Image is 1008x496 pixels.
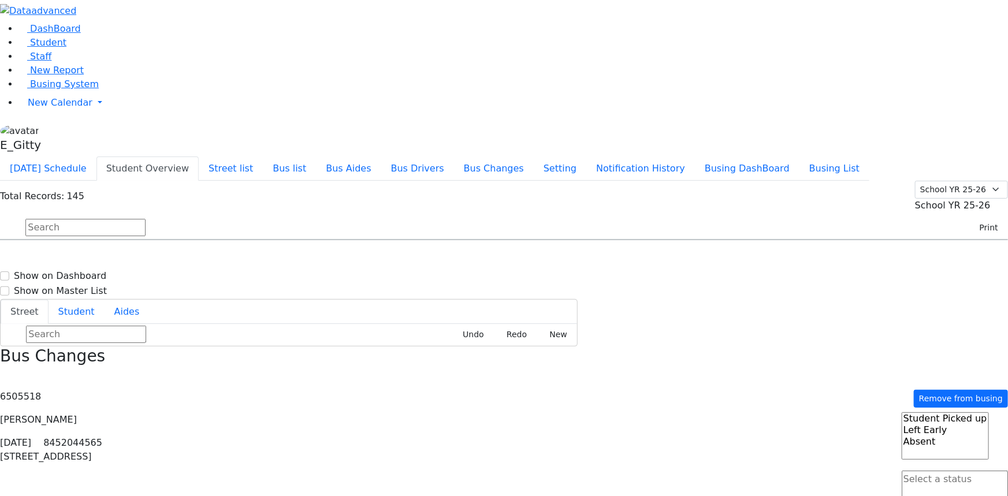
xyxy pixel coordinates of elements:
[534,156,586,181] button: Setting
[18,65,84,76] a: New Report
[18,51,51,62] a: Staff
[30,51,51,62] span: Staff
[537,326,572,344] button: New
[915,200,991,211] span: School YR 25-26
[18,23,81,34] a: DashBoard
[914,390,1008,408] button: Remove from busing
[30,79,99,89] span: Busing System
[450,326,489,344] button: Undo
[43,437,102,448] span: 8452044565
[902,436,988,447] option: Absent
[902,413,988,424] option: Student Picked up
[695,156,799,181] button: Busing DashBoard
[30,23,81,34] span: DashBoard
[28,97,92,108] span: New Calendar
[263,156,316,181] button: Bus list
[18,79,99,89] a: Busing System
[316,156,381,181] button: Bus Aides
[1,300,49,324] button: Street
[902,424,988,436] option: Left Early
[1,324,577,346] div: Street
[586,156,695,181] button: Notification History
[494,326,532,344] button: Redo
[18,91,1008,114] a: New Calendar
[18,37,66,48] a: Student
[30,65,84,76] span: New Report
[26,326,146,343] input: Search
[30,37,66,48] span: Student
[25,219,146,236] input: Search
[454,156,534,181] button: Bus Changes
[14,284,107,298] label: Show on Master List
[105,300,150,324] button: Aides
[381,156,454,181] button: Bus Drivers
[966,219,1003,237] button: Print
[915,181,1008,199] select: Default select example
[66,191,84,202] span: 145
[49,300,105,324] button: Student
[96,156,199,181] button: Student Overview
[199,156,263,181] button: Street list
[799,156,869,181] button: Busing List
[14,269,106,283] label: Show on Dashboard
